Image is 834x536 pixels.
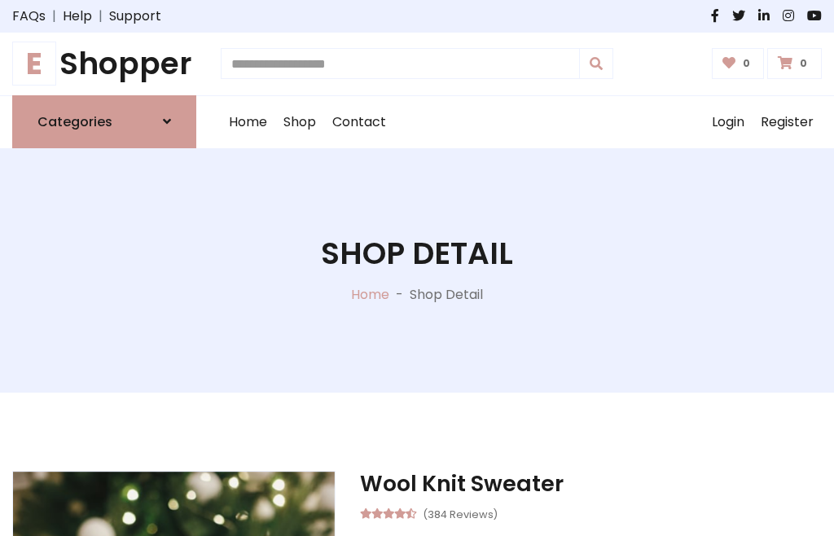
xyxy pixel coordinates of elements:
[12,42,56,86] span: E
[712,48,765,79] a: 0
[423,503,498,523] small: (384 Reviews)
[324,96,394,148] a: Contact
[360,471,822,497] h3: Wool Knit Sweater
[12,95,196,148] a: Categories
[37,114,112,130] h6: Categories
[63,7,92,26] a: Help
[321,235,513,272] h1: Shop Detail
[704,96,753,148] a: Login
[12,46,196,82] h1: Shopper
[739,56,754,71] span: 0
[46,7,63,26] span: |
[12,7,46,26] a: FAQs
[389,285,410,305] p: -
[109,7,161,26] a: Support
[275,96,324,148] a: Shop
[221,96,275,148] a: Home
[410,285,483,305] p: Shop Detail
[351,285,389,304] a: Home
[12,46,196,82] a: EShopper
[767,48,822,79] a: 0
[92,7,109,26] span: |
[796,56,811,71] span: 0
[753,96,822,148] a: Register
